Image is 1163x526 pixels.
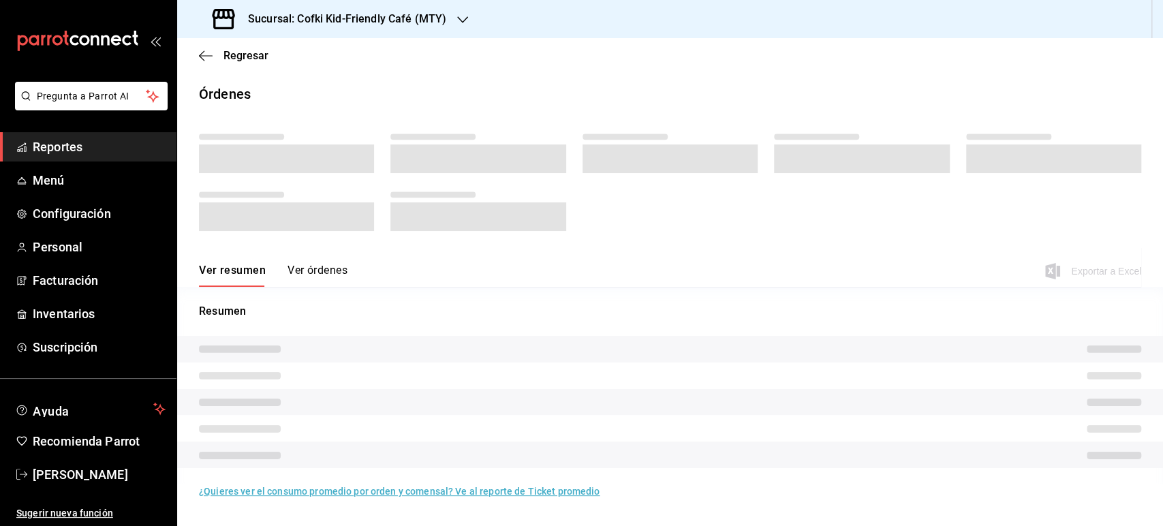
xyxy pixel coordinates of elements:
span: Personal [33,238,166,256]
span: Facturación [33,271,166,290]
a: Pregunta a Parrot AI [10,99,168,113]
h3: Sucursal: Cofki Kid-Friendly Café (MTY) [237,11,446,27]
span: Configuración [33,204,166,223]
p: Resumen [199,303,1141,320]
span: Sugerir nueva función [16,506,166,521]
button: Ver órdenes [288,264,347,287]
a: ¿Quieres ver el consumo promedio por orden y comensal? Ve al reporte de Ticket promedio [199,486,600,497]
div: Órdenes [199,84,251,104]
span: Regresar [223,49,268,62]
button: Ver resumen [199,264,266,287]
button: Regresar [199,49,268,62]
span: Menú [33,171,166,189]
div: navigation tabs [199,264,347,287]
button: open_drawer_menu [150,35,161,46]
span: Inventarios [33,305,166,323]
span: Suscripción [33,338,166,356]
span: [PERSON_NAME] [33,465,166,484]
span: Reportes [33,138,166,156]
button: Pregunta a Parrot AI [15,82,168,110]
span: Pregunta a Parrot AI [37,89,146,104]
span: Recomienda Parrot [33,432,166,450]
span: Ayuda [33,401,148,417]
